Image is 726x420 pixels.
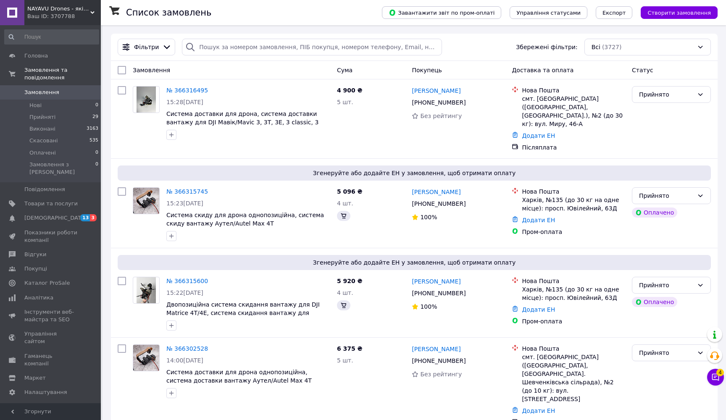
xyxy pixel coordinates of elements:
[166,289,203,296] span: 15:22[DATE]
[166,110,318,134] span: Система доставки для дрона, система доставки вантажу для DJI Мавік/Mavic 3, 3T, 3E, 3 classic, 3 ...
[632,9,718,16] a: Створити замовлення
[24,352,78,367] span: Гаманець компанії
[133,187,160,214] a: Фото товару
[639,90,694,99] div: Прийнято
[412,188,460,196] a: [PERSON_NAME]
[24,265,47,273] span: Покупці
[166,200,203,207] span: 15:23[DATE]
[24,308,78,323] span: Інструменти веб-майстра та SEO
[522,228,625,236] div: Пром-оплата
[522,187,625,196] div: Нова Пошта
[337,200,353,207] span: 4 шт.
[639,348,694,357] div: Прийнято
[24,294,53,302] span: Аналітика
[382,6,501,19] button: Завантажити звіт по пром-оплаті
[647,10,711,16] span: Створити замовлення
[133,345,159,371] img: Фото товару
[133,344,160,371] a: Фото товару
[522,277,625,285] div: Нова Пошта
[95,149,98,157] span: 0
[420,303,437,310] span: 100%
[133,277,160,304] a: Фото товару
[92,113,98,121] span: 29
[522,407,555,414] a: Додати ЕН
[27,5,90,13] span: NAYAVU Drones - якісне дооснащення дронів для ефективного виконання завдань!
[29,125,55,133] span: Виконані
[95,102,98,109] span: 0
[24,251,46,258] span: Відгуки
[29,161,95,176] span: Замовлення з [PERSON_NAME]
[522,353,625,403] div: смт. [GEOGRAPHIC_DATA] ([GEOGRAPHIC_DATA], [GEOGRAPHIC_DATA]. Шевченківська сільрада), №2 (до 10 ...
[522,344,625,353] div: Нова Пошта
[410,287,467,299] div: [PHONE_NUMBER]
[602,10,626,16] span: Експорт
[29,102,42,109] span: Нові
[522,86,625,94] div: Нова Пошта
[420,371,462,378] span: Без рейтингу
[24,388,67,396] span: Налаштування
[522,317,625,325] div: Пром-оплата
[707,369,724,386] button: Чат з покупцем4
[410,355,467,367] div: [PHONE_NUMBER]
[412,67,442,73] span: Покупець
[412,277,460,286] a: [PERSON_NAME]
[602,44,622,50] span: (3727)
[592,43,600,51] span: Всі
[166,369,312,384] a: Система доставки для дрона однопозиційна, система доставки вантажу Аутел/Autel Max 4T
[133,86,160,113] a: Фото товару
[87,125,98,133] span: 3163
[27,13,101,20] div: Ваш ID: 3707788
[166,87,208,94] a: № 366316495
[510,6,587,19] button: Управління статусами
[24,279,70,287] span: Каталог ProSale
[641,6,718,19] button: Створити замовлення
[24,330,78,345] span: Управління сайтом
[24,66,101,81] span: Замовлення та повідомлення
[182,39,442,55] input: Пошук за номером замовлення, ПІБ покупця, номером телефону, Email, номером накладної
[166,301,320,325] a: Двопозиційна система скидання вантажу для DJI Matrice 4T/4E, система скидання вантажу для дрона, ...
[632,297,677,307] div: Оплачено
[522,306,555,313] a: Додати ЕН
[137,87,156,113] img: Фото товару
[24,214,87,222] span: [DEMOGRAPHIC_DATA]
[24,89,59,96] span: Замовлення
[522,196,625,213] div: Харків, №135 (до 30 кг на одне місце): просп. Ювілейний, 63Д
[337,357,353,364] span: 5 шт.
[337,67,352,73] span: Cума
[4,29,99,45] input: Пошук
[512,67,573,73] span: Доставка та оплата
[632,207,677,218] div: Оплачено
[133,67,170,73] span: Замовлення
[420,113,462,119] span: Без рейтингу
[24,186,65,193] span: Повідомлення
[133,188,159,214] img: Фото товару
[632,67,653,73] span: Статус
[166,212,324,227] a: Система скиду для дрона однопозиційна, система скиду вантажу Аутел/Autel Max 4T
[410,198,467,210] div: [PHONE_NUMBER]
[522,132,555,139] a: Додати ЕН
[516,10,581,16] span: Управління статусами
[137,277,156,303] img: Фото товару
[337,188,363,195] span: 5 096 ₴
[522,143,625,152] div: Післяплата
[639,281,694,290] div: Прийнято
[337,278,363,284] span: 5 920 ₴
[596,6,633,19] button: Експорт
[121,258,708,267] span: Згенеруйте або додайте ЕН у замовлення, щоб отримати оплату
[24,52,48,60] span: Головна
[29,113,55,121] span: Прийняті
[166,278,208,284] a: № 366315600
[166,99,203,105] span: 15:28[DATE]
[95,161,98,176] span: 0
[24,374,46,382] span: Маркет
[166,188,208,195] a: № 366315745
[412,87,460,95] a: [PERSON_NAME]
[80,214,90,221] span: 13
[29,149,56,157] span: Оплачені
[90,214,97,221] span: 3
[516,43,577,51] span: Збережені фільтри:
[24,200,78,207] span: Товари та послуги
